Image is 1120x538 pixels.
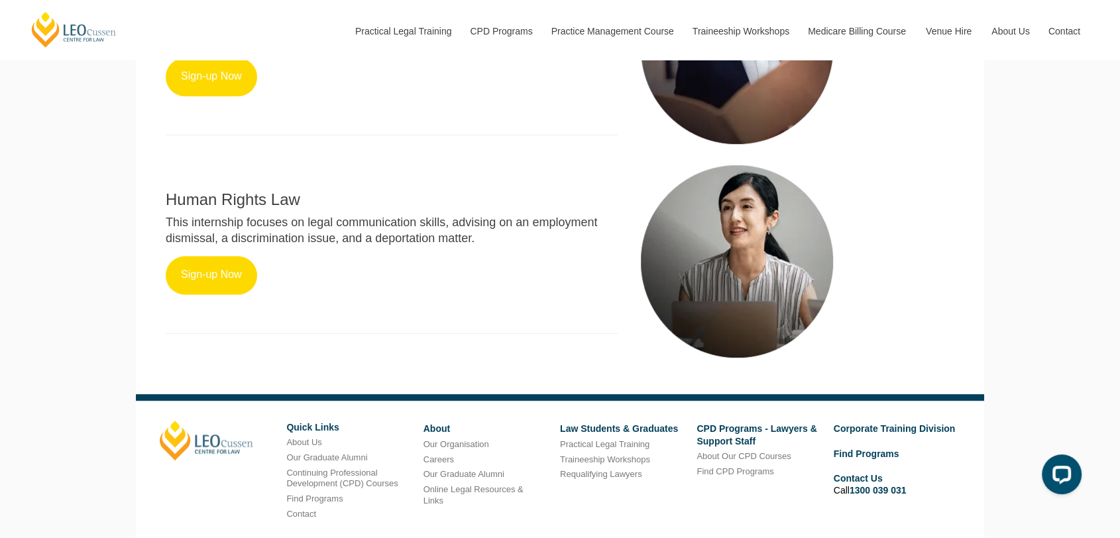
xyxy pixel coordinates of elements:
[286,423,413,433] h6: Quick Links
[541,3,683,60] a: Practice Management Course
[560,423,678,434] a: Law Students & Graduates
[1031,449,1087,505] iframe: LiveChat chat widget
[423,469,504,479] a: Our Graduate Alumni
[345,3,461,60] a: Practical Legal Training
[981,3,1038,60] a: About Us
[834,470,960,498] li: Call
[286,494,343,504] a: Find Programs
[683,3,798,60] a: Traineeship Workshops
[697,451,791,461] a: About Our CPD Courses
[834,448,899,459] a: Find Programs
[286,509,316,519] a: Contact
[286,437,321,447] a: About Us
[834,473,883,484] a: Contact Us
[166,191,618,208] h2: Human Rights Law
[560,454,650,464] a: Traineeship Workshops
[798,3,916,60] a: Medicare Billing Course
[423,423,450,434] a: About
[286,452,367,462] a: Our Graduate Alumni
[160,421,253,460] a: [PERSON_NAME]
[166,58,257,96] a: Sign-up Now
[697,466,773,476] a: Find CPD Programs
[286,468,398,489] a: Continuing Professional Development (CPD) Courses
[460,3,541,60] a: CPD Programs
[30,11,118,48] a: [PERSON_NAME] Centre for Law
[850,485,907,496] a: 1300 039 031
[1038,3,1090,60] a: Contact
[560,439,649,449] a: Practical Legal Training
[834,423,956,434] a: Corporate Training Division
[697,423,816,446] a: CPD Programs - Lawyers & Support Staff
[166,215,618,246] p: This internship focuses on legal communication skills, advising on an employment dismissal, a dis...
[560,469,642,479] a: Requalifying Lawyers
[423,484,524,505] a: Online Legal Resources & Links
[423,439,489,449] a: Our Organisation
[166,256,257,295] a: Sign-up Now
[916,3,981,60] a: Venue Hire
[423,454,454,464] a: Careers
